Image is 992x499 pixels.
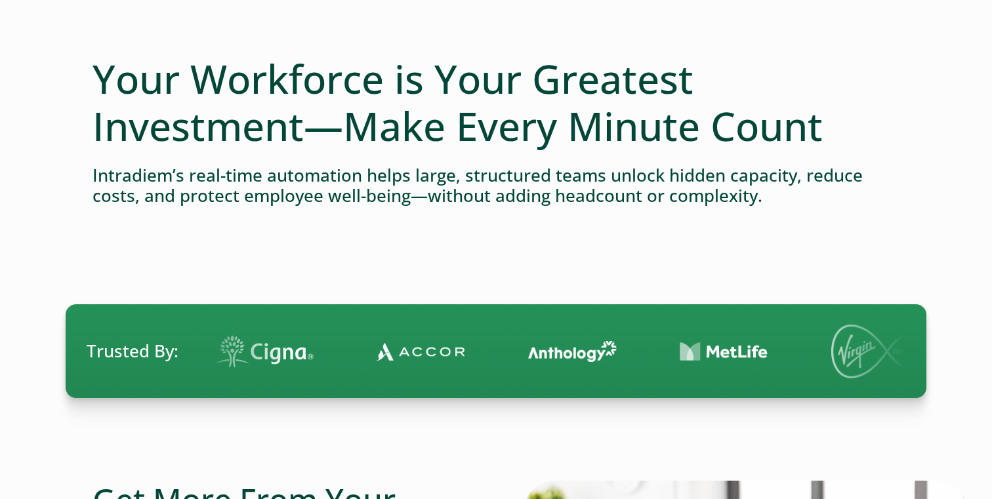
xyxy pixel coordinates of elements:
span: Trusted By: [87,339,178,363]
img: Contact Center Automation MetLife Logo [680,342,768,362]
img: Contact Center Automation Accor Logo [377,342,465,361]
img: Virgin Media logo. [831,325,923,378]
h4: Intradiem’s real-time automation helps large, structured teams unlock hidden capacity, reduce cos... [93,165,899,206]
h1: Your Workforce is Your Greatest Investment—Make Every Minute Count [93,55,899,150]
